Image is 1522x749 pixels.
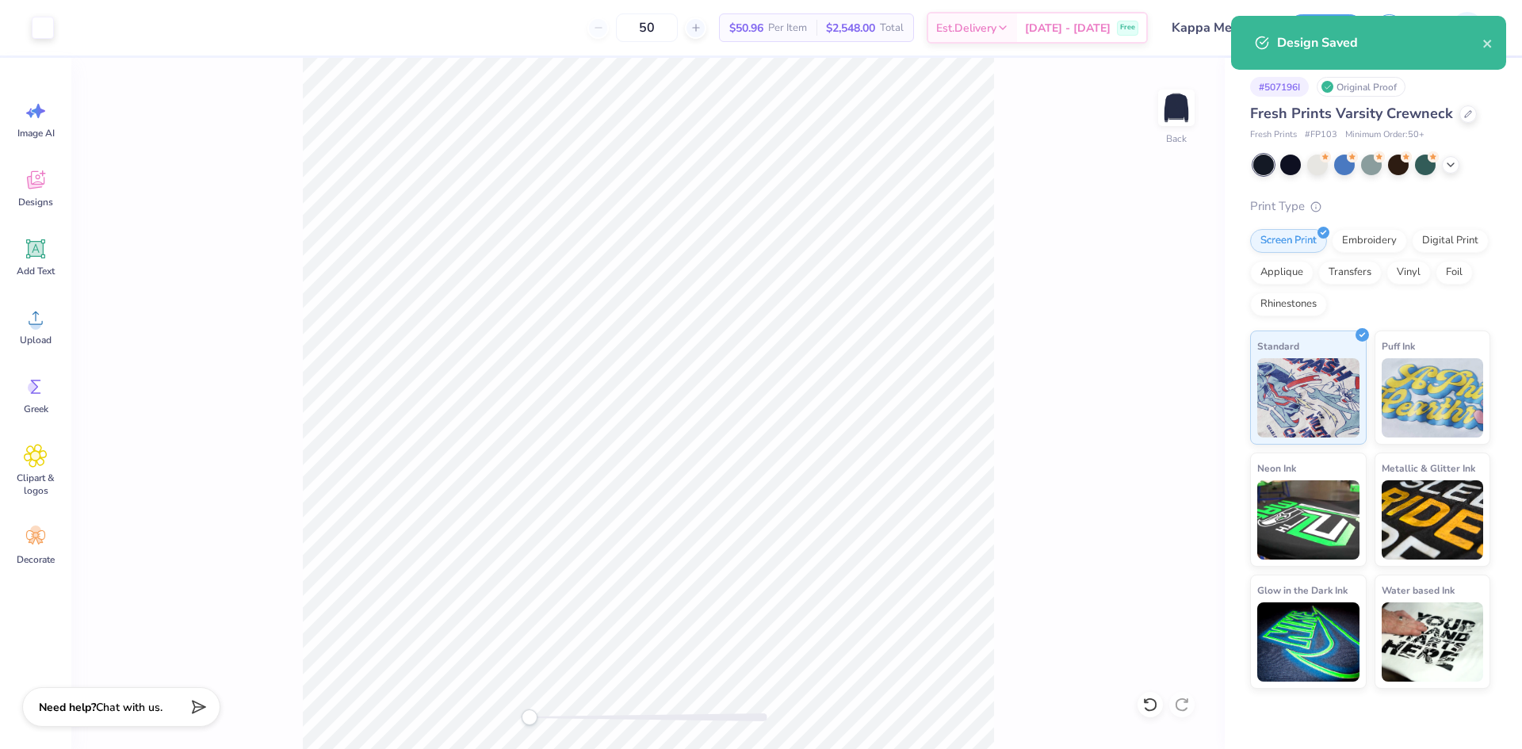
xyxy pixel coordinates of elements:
span: Image AI [17,127,55,139]
span: Metallic & Glitter Ink [1382,460,1475,476]
input: Untitled Design [1160,12,1276,44]
a: AG [1423,12,1490,44]
strong: Need help? [39,700,96,715]
span: Water based Ink [1382,582,1455,598]
div: # 507196I [1250,77,1309,97]
span: $50.96 [729,20,763,36]
div: Screen Print [1250,229,1327,253]
span: Add Text [17,265,55,277]
span: # FP103 [1305,128,1337,142]
span: Est. Delivery [936,20,996,36]
img: Metallic & Glitter Ink [1382,480,1484,560]
div: Accessibility label [522,709,537,725]
button: close [1482,33,1493,52]
div: Rhinestones [1250,292,1327,316]
img: Glow in the Dark Ink [1257,602,1359,682]
div: Foil [1436,261,1473,285]
span: Fresh Prints Varsity Crewneck [1250,104,1453,123]
div: Design Saved [1277,33,1482,52]
div: Print Type [1250,197,1490,216]
img: Standard [1257,358,1359,438]
span: [DATE] - [DATE] [1025,20,1111,36]
span: Designs [18,196,53,208]
div: Embroidery [1332,229,1407,253]
div: Transfers [1318,261,1382,285]
span: Decorate [17,553,55,566]
span: Puff Ink [1382,338,1415,354]
div: Applique [1250,261,1314,285]
span: Upload [20,334,52,346]
span: Greek [24,403,48,415]
div: Back [1166,132,1187,146]
span: Standard [1257,338,1299,354]
span: Fresh Prints [1250,128,1297,142]
div: Vinyl [1386,261,1431,285]
span: Clipart & logos [10,472,62,497]
img: Neon Ink [1257,480,1359,560]
span: Free [1120,22,1135,33]
div: Original Proof [1317,77,1405,97]
div: Digital Print [1412,229,1489,253]
span: $2,548.00 [826,20,875,36]
img: Back [1161,92,1192,124]
img: Water based Ink [1382,602,1484,682]
img: Aljosh Eyron Garcia [1451,12,1483,44]
span: Glow in the Dark Ink [1257,582,1348,598]
span: Neon Ink [1257,460,1296,476]
span: Minimum Order: 50 + [1345,128,1424,142]
span: Total [880,20,904,36]
img: Puff Ink [1382,358,1484,438]
span: Per Item [768,20,807,36]
input: – – [616,13,678,42]
span: Chat with us. [96,700,163,715]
